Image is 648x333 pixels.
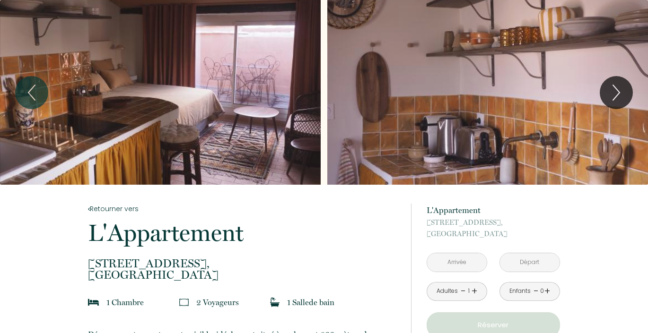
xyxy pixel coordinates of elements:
[236,298,239,307] span: s
[544,284,550,299] a: +
[88,258,398,269] span: [STREET_ADDRESS],
[500,253,560,272] input: Départ
[534,284,539,299] a: -
[427,204,560,217] p: L'Appartement
[540,287,544,296] div: 0
[461,284,466,299] a: -
[509,287,531,296] div: Enfants
[88,204,398,214] a: Retourner vers
[472,284,477,299] a: +
[88,258,398,281] p: [GEOGRAPHIC_DATA]
[287,296,334,309] p: 1 Salle de bain
[600,76,633,109] button: Next
[15,76,48,109] button: Previous
[427,217,560,239] p: [GEOGRAPHIC_DATA]
[427,217,560,228] span: [STREET_ADDRESS],
[427,253,487,272] input: Arrivée
[430,319,557,331] p: Réserver
[88,221,398,245] p: L'Appartement
[196,296,239,309] p: 2 Voyageur
[179,298,189,307] img: guests
[466,287,471,296] div: 1
[437,287,458,296] div: Adultes
[106,296,144,309] p: 1 Chambre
